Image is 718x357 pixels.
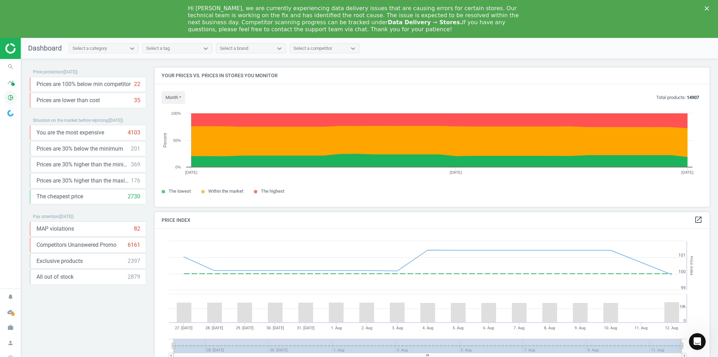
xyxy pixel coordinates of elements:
[687,95,699,100] b: 14907
[422,326,433,330] tspan: 4. Aug
[134,80,140,88] div: 22
[128,273,140,281] div: 2879
[635,326,648,330] tspan: 11. Aug
[261,189,284,194] span: The highest
[678,269,686,274] text: 100
[155,212,710,229] h4: Price Index
[36,257,83,265] span: Exclusive products
[297,326,314,330] tspan: 31. [DATE]
[4,75,17,89] i: timeline
[59,214,74,219] span: ( [DATE] )
[4,321,17,334] i: work
[173,138,181,143] text: 50%
[108,118,123,123] span: ( [DATE] )
[175,165,181,169] text: 0%
[514,326,524,330] tspan: 7. Aug
[33,118,108,123] span: Situation on the market before repricing
[665,326,678,330] tspan: 12. Aug
[188,5,519,33] div: Hi [PERSON_NAME], we are currently experiencing data delivery issues that are causing errors for ...
[128,193,140,200] div: 2730
[171,111,181,115] text: 100%
[146,45,170,52] div: Select a tag
[163,133,168,147] tspan: Percent
[293,45,332,52] div: Select a competitor
[453,326,463,330] tspan: 5. Aug
[36,273,74,281] span: All out of stock
[689,333,706,350] iframe: Intercom live chat
[131,145,140,153] div: 201
[450,170,462,174] tspan: [DATE]
[4,60,17,73] i: search
[5,43,55,54] img: ajHJNr6hYgQAAAAASUVORK5CYII=
[361,326,372,330] tspan: 2. Aug
[236,326,253,330] tspan: 29. [DATE]
[694,216,703,225] a: open_in_new
[134,97,140,104] div: 35
[162,91,185,104] button: month
[4,336,17,350] i: person
[36,161,131,168] span: Prices are 30% higher than the minimum
[134,225,140,233] div: 82
[36,129,104,137] span: You are the most expensive
[36,80,131,88] span: Prices are 100% below min competitor
[392,326,403,330] tspan: 3. Aug
[679,304,686,309] text: 10k
[4,305,17,319] i: cloud_done
[208,189,243,194] span: Within the market
[36,145,123,153] span: Prices are 30% below the minimum
[169,189,191,194] span: The lowest
[689,256,694,275] tspan: Price Index
[36,97,100,104] span: Prices are lower than cost
[131,177,140,185] div: 176
[36,177,131,185] span: Prices are 30% higher than the maximal
[4,290,17,303] i: notifications
[33,70,63,74] span: Price protection
[36,225,74,233] span: MAP violations
[705,6,712,11] div: Close
[36,241,116,249] span: Competitors Unanswered Promo
[33,214,59,219] span: Pay attention
[656,94,699,101] p: Total products:
[331,326,342,330] tspan: 1. Aug
[128,129,140,137] div: 4103
[682,170,694,174] tspan: [DATE]
[155,67,710,84] h4: Your prices vs. prices in stores you monitor
[7,110,14,117] img: wGWNvw8QSZomAAAAABJRU5ErkJggg==
[604,326,617,330] tspan: 10. Aug
[678,253,686,258] text: 101
[185,170,197,174] tspan: [DATE]
[63,70,78,74] span: ( [DATE] )
[266,326,284,330] tspan: 30. [DATE]
[684,318,686,323] text: 0
[28,44,62,52] span: Dashboard
[220,45,248,52] div: Select a brand
[544,326,555,330] tspan: 8. Aug
[388,19,462,26] b: Data Delivery ⇾ Stores.
[36,193,83,200] span: The cheapest price
[681,285,686,290] text: 99
[128,241,140,249] div: 6161
[483,326,494,330] tspan: 6. Aug
[128,257,140,265] div: 2397
[205,326,223,330] tspan: 28. [DATE]
[175,326,192,330] tspan: 27. [DATE]
[4,91,17,104] i: pie_chart_outlined
[575,326,585,330] tspan: 9. Aug
[131,161,140,168] div: 369
[73,45,107,52] div: Select a category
